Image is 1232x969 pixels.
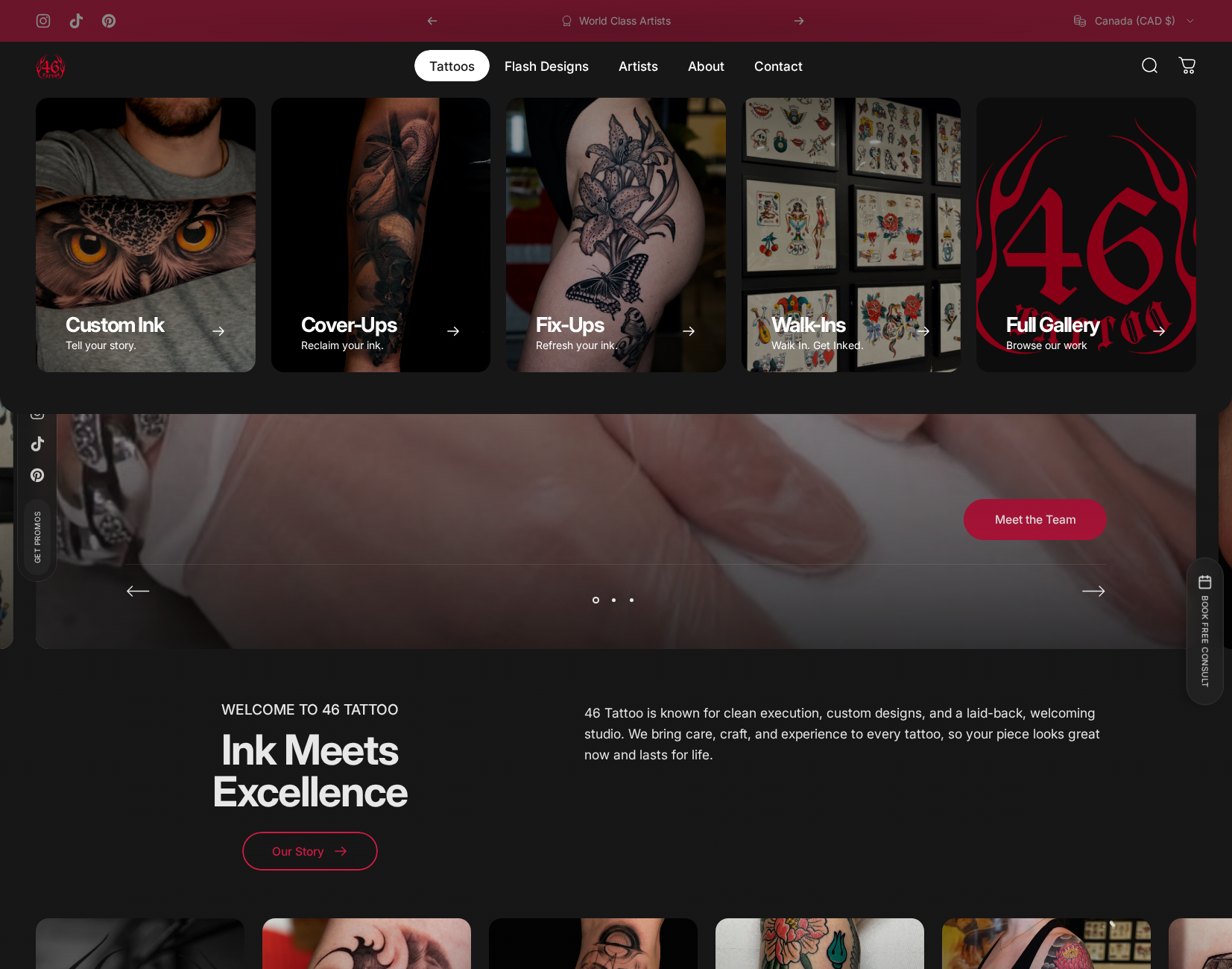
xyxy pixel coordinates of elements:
[771,339,864,352] p: Walk In. Get Inked.
[604,50,673,81] summary: Artists
[673,50,739,81] summary: About
[771,312,846,337] span: Walk-Ins
[66,312,163,337] span: Custom Ink
[536,339,618,352] p: Refresh your ink.
[1006,312,1100,337] span: Full Gallery
[742,98,961,372] a: Walk-Ins
[490,50,604,81] summary: Flash Designs
[271,98,491,372] a: Cover-Ups
[301,312,397,337] span: Cover-Ups
[414,50,818,81] nav: Primary
[536,312,604,337] span: Fix-Ups
[976,98,1196,372] a: Full Gallery
[1171,49,1204,82] a: 0 items
[36,98,256,372] a: Custom Ink
[1006,339,1100,352] p: Browse our work
[66,339,163,352] p: Tell your story.
[414,50,490,81] summary: Tattoos
[739,50,818,81] a: Contact
[301,339,397,352] p: Reclaim your ink.
[506,98,726,372] a: Fix-Ups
